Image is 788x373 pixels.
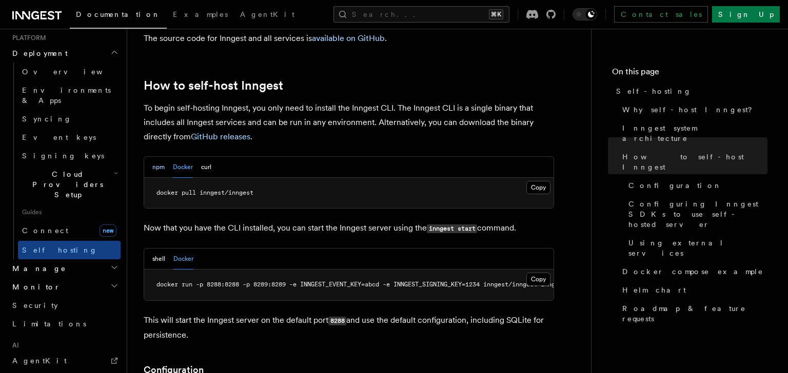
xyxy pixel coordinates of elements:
[618,119,767,148] a: Inngest system architecture
[18,81,121,110] a: Environments & Apps
[152,248,165,270] button: shell
[526,273,550,286] button: Copy
[612,82,767,100] a: Self-hosting
[8,278,121,296] button: Monitor
[100,224,116,237] span: new
[8,282,61,292] span: Monitor
[8,63,121,259] div: Deployment
[144,78,283,93] a: How to self-host Inngest
[144,313,554,342] p: This will start the Inngest server on the default port and use the default configuration, includi...
[18,241,121,259] a: Self hosting
[616,86,692,96] span: Self-hosting
[622,266,763,277] span: Docker compose example
[234,3,301,28] a: AgentKit
[12,301,58,309] span: Security
[622,285,686,295] span: Helm chart
[22,86,111,105] span: Environments & Apps
[573,8,597,20] button: Toggle dark mode
[8,263,66,274] span: Manage
[614,6,708,23] a: Contact sales
[191,132,250,141] a: GitHub releases
[240,10,294,18] span: AgentKit
[618,299,767,328] a: Roadmap & feature requests
[167,3,234,28] a: Examples
[18,63,121,81] a: Overview
[18,110,121,128] a: Syncing
[70,3,167,29] a: Documentation
[156,281,587,288] span: docker run -p 8288:8288 -p 8289:8289 -e INNGEST_EVENT_KEY=abcd -e INNGEST_SIGNING_KEY=1234 innges...
[22,115,72,123] span: Syncing
[312,33,385,43] a: available on GitHub
[8,341,19,349] span: AI
[8,48,68,58] span: Deployment
[618,281,767,299] a: Helm chart
[8,351,121,370] a: AgentKit
[18,204,121,220] span: Guides
[201,157,211,178] button: curl
[612,66,767,82] h4: On this page
[22,133,96,141] span: Event keys
[18,165,121,204] button: Cloud Providers Setup
[173,157,193,178] button: Docker
[22,152,104,160] span: Signing keys
[628,199,767,230] span: Configuring Inngest SDKs to use self-hosted server
[12,357,67,365] span: AgentKit
[628,238,767,258] span: Using external services
[76,10,161,18] span: Documentation
[144,31,554,46] p: The source code for Inngest and all services is .
[8,34,46,42] span: Platform
[712,6,780,23] a: Sign Up
[427,224,477,233] code: inngest start
[624,195,767,234] a: Configuring Inngest SDKs to use self-hosted server
[489,9,503,19] kbd: ⌘K
[156,189,253,196] span: docker pull inngest/inngest
[622,303,767,324] span: Roadmap & feature requests
[173,248,193,270] button: Docker
[18,169,113,200] span: Cloud Providers Setup
[12,320,86,328] span: Limitations
[624,176,767,195] a: Configuration
[8,315,121,333] a: Limitations
[152,157,165,178] button: npm
[618,262,767,281] a: Docker compose example
[622,152,767,172] span: How to self-host Inngest
[618,148,767,176] a: How to self-host Inngest
[628,180,722,191] span: Configuration
[8,44,121,63] button: Deployment
[8,259,121,278] button: Manage
[622,123,767,143] span: Inngest system architecture
[618,100,767,119] a: Why self-host Inngest?
[173,10,228,18] span: Examples
[22,68,128,76] span: Overview
[622,105,759,115] span: Why self-host Inngest?
[18,128,121,147] a: Event keys
[526,181,550,194] button: Copy
[144,221,554,236] p: Now that you have the CLI installed, you can start the Inngest server using the command.
[624,234,767,262] a: Using external services
[18,147,121,165] a: Signing keys
[22,246,97,254] span: Self hosting
[144,101,554,144] p: To begin self-hosting Inngest, you only need to install the Inngest CLI. The Inngest CLI is a sin...
[333,6,509,23] button: Search...⌘K
[22,226,68,235] span: Connect
[8,296,121,315] a: Security
[18,220,121,241] a: Connectnew
[328,317,346,325] code: 8288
